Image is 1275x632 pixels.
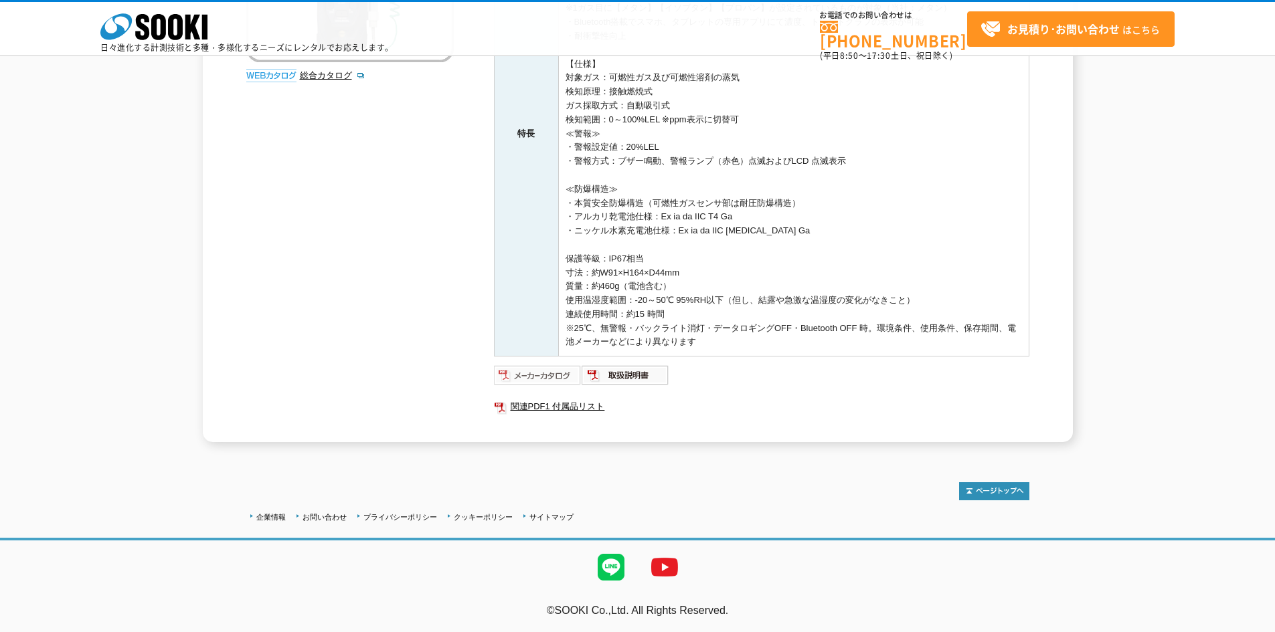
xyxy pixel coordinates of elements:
[303,513,347,521] a: お問い合わせ
[494,398,1029,415] a: 関連PDF1 付属品リスト
[820,49,952,62] span: (平日 ～ 土日、祝日除く)
[256,513,286,521] a: 企業情報
[494,373,582,383] a: メーカーカタログ
[959,482,1029,500] img: トップページへ
[1223,619,1275,630] a: テストMail
[584,540,638,594] img: LINE
[1007,21,1120,37] strong: お見積り･お問い合わせ
[363,513,437,521] a: プライバシーポリシー
[100,43,394,51] p: 日々進化する計測技術と多種・多様化するニーズにレンタルでお応えします。
[582,373,669,383] a: 取扱説明書
[638,540,691,594] img: YouTube
[867,49,891,62] span: 17:30
[582,364,669,386] img: 取扱説明書
[494,364,582,386] img: メーカーカタログ
[840,49,859,62] span: 8:50
[246,69,296,82] img: webカタログ
[981,19,1160,39] span: はこちら
[300,70,365,80] a: 総合カタログ
[454,513,513,521] a: クッキーポリシー
[820,21,967,48] a: [PHONE_NUMBER]
[967,11,1175,47] a: お見積り･お問い合わせはこちら
[820,11,967,19] span: お電話でのお問い合わせは
[529,513,574,521] a: サイトマップ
